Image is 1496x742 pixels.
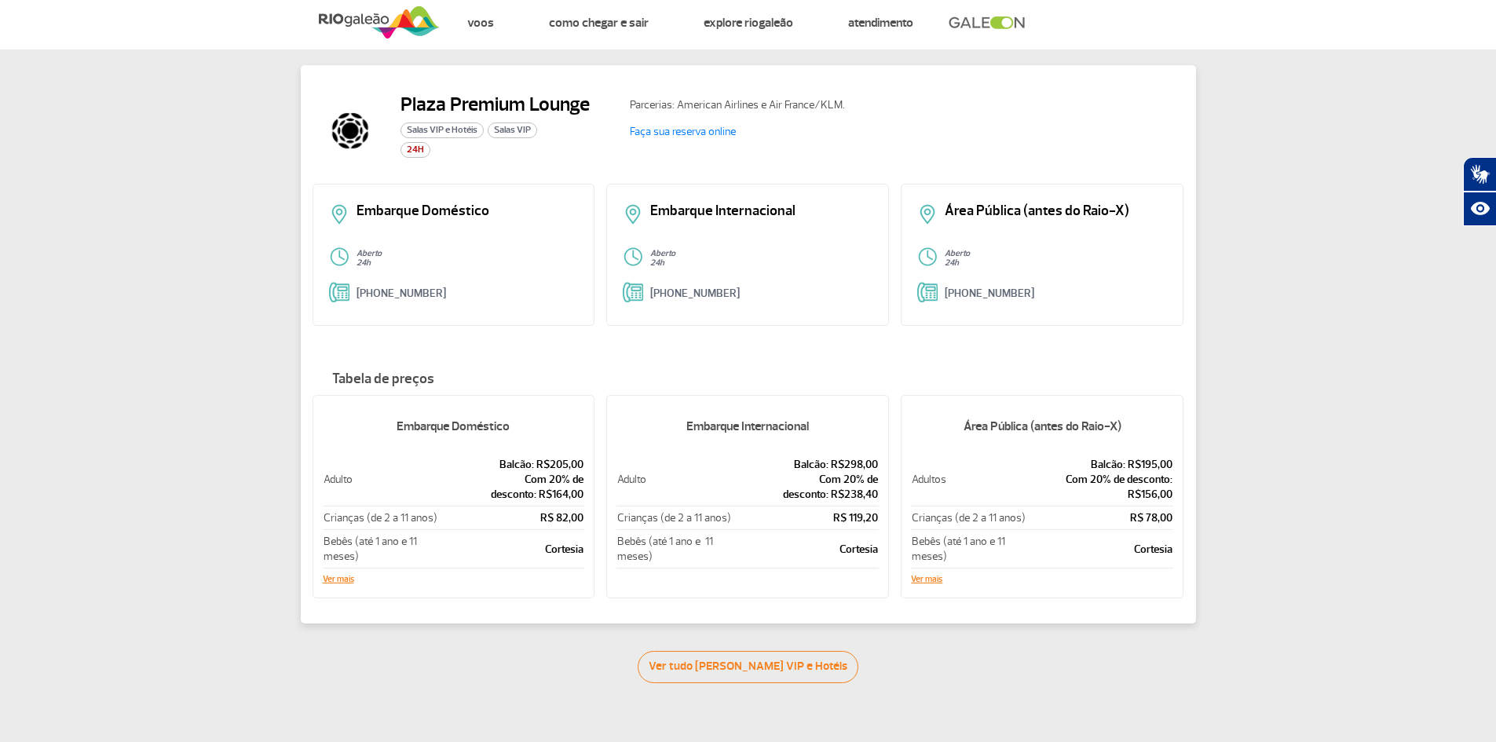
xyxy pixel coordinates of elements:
p: Balcão: R$195,00 [1030,457,1172,472]
strong: Aberto [650,248,675,258]
p: Adultos [912,472,1029,487]
a: [PHONE_NUMBER] [357,287,446,300]
h5: Embarque Internacional [616,406,879,447]
p: Crianças (de 2 a 11 anos) [617,510,732,525]
p: Cortesia [441,542,584,557]
p: Embarque Doméstico [357,204,579,218]
h5: Embarque Doméstico [323,406,585,447]
p: R$ 78,00 [1030,510,1172,525]
p: Bebês (até 1 ano e 11 meses) [912,534,1029,564]
p: Cortesia [734,542,878,557]
p: Cortesia [1030,542,1172,557]
p: Embarque Internacional [650,204,872,218]
button: Abrir tradutor de língua de sinais. [1463,157,1496,192]
p: Bebês (até 1 ano e 11 meses) [324,534,439,564]
p: Crianças (de 2 a 11 anos) [912,510,1029,525]
a: Explore RIOgaleão [704,15,793,31]
p: Balcão: R$205,00 [441,457,584,472]
button: Abrir recursos assistivos. [1463,192,1496,226]
p: 24h [650,258,872,268]
h4: Tabela de preços [313,371,1184,387]
a: [PHONE_NUMBER] [650,287,740,300]
h2: Plaza Premium Lounge [401,93,590,116]
a: Ver tudo [PERSON_NAME] VIP e Hotéis [638,651,858,683]
p: Com 20% de desconto: R$238,40 [734,472,878,502]
button: Ver mais [911,575,942,584]
p: Adulto [324,472,439,487]
p: 24h [945,258,1167,268]
img: plaza-vip-logo.png [313,93,388,168]
p: Balcão: R$298,00 [734,457,878,472]
span: 24H [401,142,430,158]
a: Como chegar e sair [549,15,649,31]
button: Ver mais [323,575,354,584]
p: Área Pública (antes do Raio-X) [945,204,1167,218]
a: Voos [467,15,494,31]
p: Crianças (de 2 a 11 anos) [324,510,439,525]
p: R$ 119,20 [734,510,878,525]
p: Com 20% de desconto: R$156,00 [1030,472,1172,502]
p: Adulto [617,472,732,487]
span: Salas VIP [488,122,537,138]
a: Atendimento [848,15,913,31]
strong: Aberto [357,248,382,258]
h5: Área Pública (antes do Raio-X) [911,406,1173,447]
p: 24h [357,258,579,268]
p: Bebês (até 1 ano e 11 meses) [617,534,732,564]
div: Plugin de acessibilidade da Hand Talk. [1463,157,1496,226]
strong: Aberto [945,248,970,258]
p: Com 20% de desconto: R$164,00 [441,472,584,502]
p: Parcerias: American Airlines e Air France/KLM. [630,97,913,113]
a: Faça sua reserva online [630,125,736,138]
a: [PHONE_NUMBER] [945,287,1034,300]
p: R$ 82,00 [441,510,584,525]
span: Salas VIP e Hotéis [401,122,484,138]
